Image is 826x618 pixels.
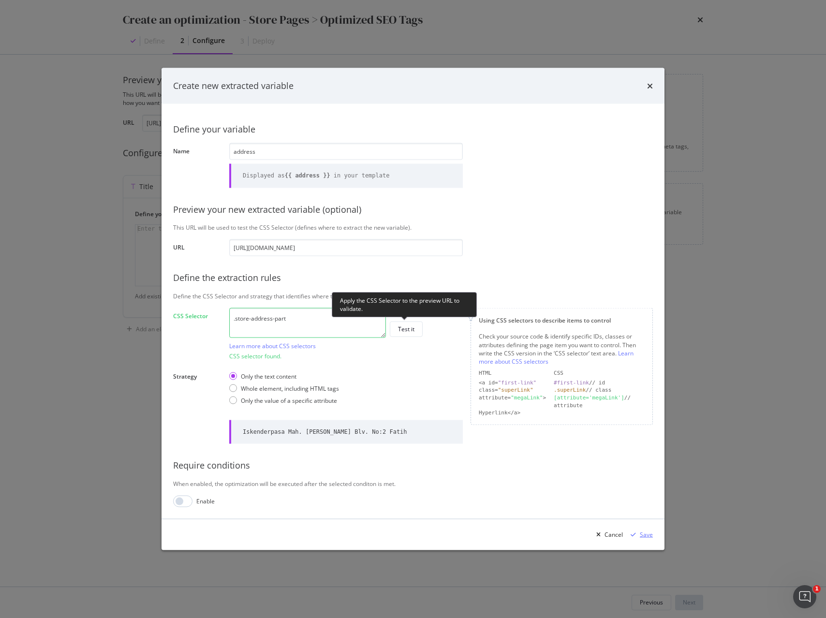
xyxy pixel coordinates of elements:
[605,530,623,539] div: Cancel
[173,372,221,406] label: Strategy
[554,379,645,386] div: // id
[498,379,536,385] div: "first-link"
[229,308,386,338] textarea: .store-address-part
[229,396,339,404] div: Only the value of a specific attribute
[793,585,816,608] iframe: Intercom live chat
[554,395,624,401] div: [attribute='megaLink']
[479,332,645,366] div: Check your source code & identify specific IDs, classes or attributes defining the page item you ...
[647,80,653,92] div: times
[592,527,623,542] button: Cancel
[241,372,296,380] div: Only the text content
[229,384,339,392] div: Whole element, including HTML tags
[498,387,533,393] div: "superLink"
[554,369,645,377] div: CSS
[173,203,653,216] div: Preview your new extracted variable (optional)
[162,68,664,550] div: modal
[173,223,653,232] div: This URL will be used to test the CSS Selector (defines where to extract the new variable).
[229,239,463,256] input: https://www.example.com
[241,384,339,392] div: Whole element, including HTML tags
[479,394,546,409] div: attribute= >
[479,386,546,394] div: class=
[243,427,407,436] div: Iskenderpasa Mah. [PERSON_NAME] Blv. No:2 Fatih
[479,409,546,417] div: Hyperlink</a>
[398,325,414,333] div: Test it
[173,312,221,358] label: CSS Selector
[479,349,634,365] a: Learn more about CSS selectors
[173,80,294,92] div: Create new extracted variable
[229,342,316,350] a: Learn more about CSS selectors
[390,321,423,337] button: Test it
[173,123,653,135] div: Define your variable
[173,272,653,284] div: Define the extraction rules
[511,395,543,401] div: "megaLink"
[243,172,389,180] div: Displayed as in your template
[479,369,546,377] div: HTML
[479,379,546,386] div: <a id=
[627,527,653,542] button: Save
[554,379,589,385] div: #first-link
[813,585,821,593] span: 1
[196,497,215,505] div: Enable
[479,316,645,324] div: Using CSS selectors to describe items to control
[554,387,586,393] div: .superLink
[554,394,645,409] div: // attribute
[285,172,330,179] b: {{ address }}
[173,147,221,185] label: Name
[173,292,653,300] div: Define the CSS Selector and strategy that identifies where to extract the variable from your page.
[173,243,221,254] label: URL
[640,530,653,539] div: Save
[554,386,645,394] div: // class
[229,352,463,360] div: CSS selector found.
[173,479,653,487] div: When enabled, the optimization will be executed after the selected conditon is met.
[173,459,653,472] div: Require conditions
[241,396,337,404] div: Only the value of a specific attribute
[332,292,477,317] div: Apply the CSS Selector to the preview URL to validate.
[229,372,339,380] div: Only the text content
